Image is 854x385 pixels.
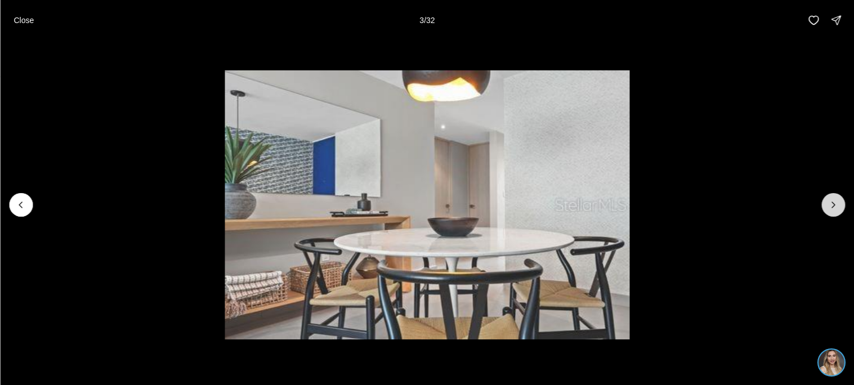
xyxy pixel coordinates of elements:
[14,16,34,25] p: Close
[9,193,33,217] button: Previous slide
[419,16,435,25] p: 3 / 32
[821,193,845,217] button: Next slide
[7,7,33,33] img: ac2afc0f-b966-43d0-ba7c-ef51505f4d54.jpg
[7,9,41,32] button: Close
